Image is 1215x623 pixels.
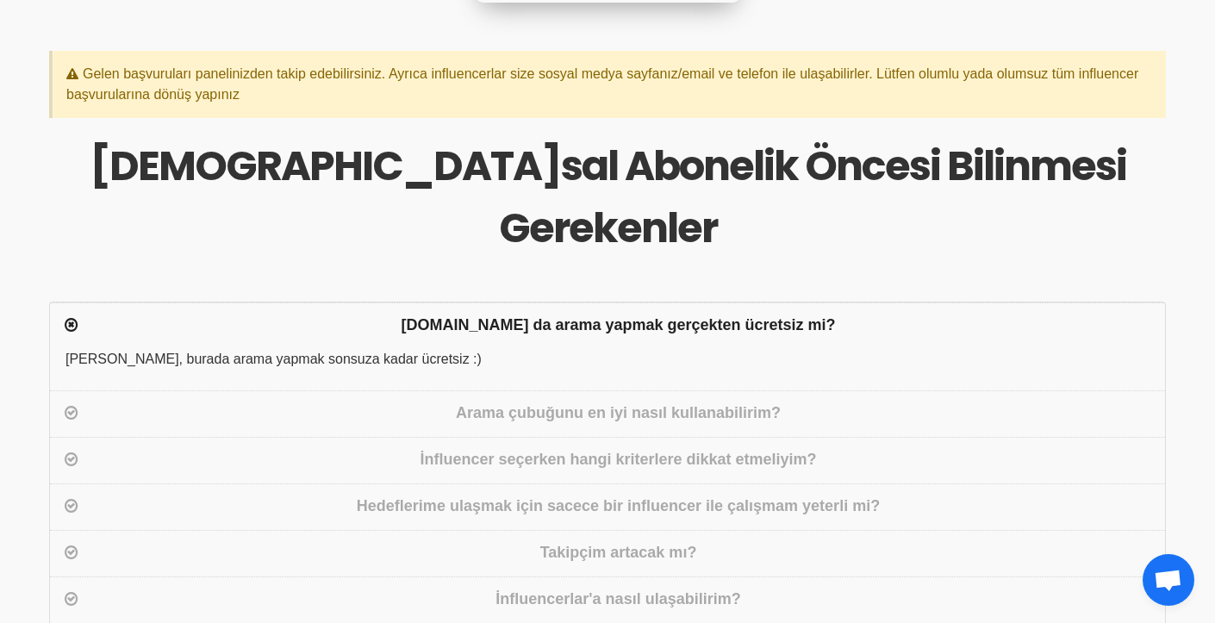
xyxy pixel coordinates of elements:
div: Hedeflerime ulaşmak için sacece bir influencer ile çalışmam yeterli mi? [82,495,1155,520]
div: Açık sohbet [1143,554,1194,606]
div: [DOMAIN_NAME] da arama yapmak gerçekten ücretsiz mi? [82,314,1155,339]
div: İnfluencer seçerken hangi kriterlere dikkat etmeliyim? [82,448,1155,473]
h1: [DEMOGRAPHIC_DATA]sal Abonelik Öncesi Bilinmesi Gerekenler [59,135,1156,259]
div: İnfluencerlar'a nasıl ulaşabilirim? [82,588,1155,613]
div: Arama çubuğunu en iyi nasıl kullanabilirim? [82,402,1155,427]
div: Gelen başvuruları panelinizden takip edebilirsiniz. Ayrıca influencerlar size sosyal medya sayfan... [53,51,1166,118]
div: Takipçim artacak mı? [82,541,1155,566]
div: [PERSON_NAME], burada arama yapmak sonsuza kadar ücretsiz :) [50,349,1165,390]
